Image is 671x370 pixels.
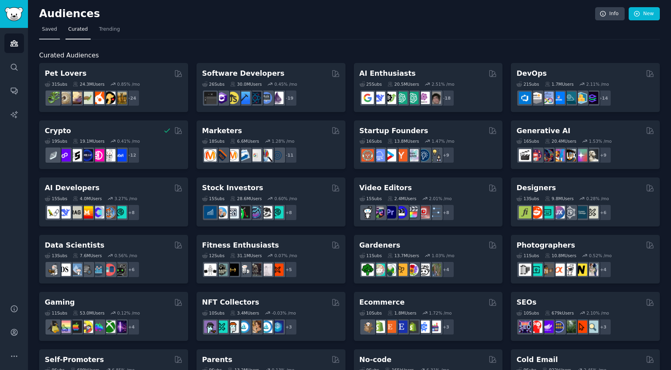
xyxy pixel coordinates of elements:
[69,149,82,161] img: ethstaker
[432,253,455,258] div: 1.03 % /mo
[519,92,531,104] img: azuredevops
[271,206,284,218] img: technicalanalysis
[81,92,93,104] img: turtle
[204,264,216,276] img: GYM
[359,138,382,144] div: 16 Sub s
[271,149,284,161] img: OnlineMarketing
[202,126,242,136] h2: Marketers
[552,206,565,218] img: UXDesign
[58,264,71,276] img: datascience
[552,149,565,161] img: sdforall
[361,92,374,104] img: GoogleGeminiAI
[438,261,455,278] div: + 4
[432,138,455,144] div: 1.47 % /mo
[359,253,382,258] div: 11 Sub s
[359,183,412,193] h2: Video Editors
[274,253,297,258] div: 0.07 % /mo
[406,206,419,218] img: finalcutpro
[260,206,272,218] img: swingtrading
[359,310,382,316] div: 10 Sub s
[595,90,611,106] div: + 14
[249,321,261,333] img: CryptoArt
[114,264,127,276] img: data
[384,321,396,333] img: Etsy
[541,92,554,104] img: Docker_DevOps
[541,149,554,161] img: deepdream
[215,264,228,276] img: GymMotivation
[564,92,576,104] img: platformengineering
[226,206,239,218] img: Forex
[45,138,67,144] div: 19 Sub s
[230,196,262,201] div: 28.6M Users
[226,92,239,104] img: learnjavascript
[202,183,263,193] h2: Stock Investors
[586,149,598,161] img: DreamBooth
[387,81,419,87] div: 20.5M Users
[66,23,91,39] a: Curated
[516,240,575,250] h2: Photographers
[519,206,531,218] img: typography
[280,204,297,221] div: + 8
[274,81,297,87] div: 0.45 % /mo
[575,321,587,333] img: GoogleSearchConsole
[103,92,115,104] img: PetAdvice
[361,149,374,161] img: EntrepreneurRideAlong
[541,321,554,333] img: seogrowth
[238,206,250,218] img: Trading
[202,310,224,316] div: 10 Sub s
[238,149,250,161] img: Emailmarketing
[373,149,385,161] img: SaaS
[575,264,587,276] img: Nikon
[42,26,57,33] span: Saved
[123,147,140,163] div: + 12
[114,92,127,104] img: dogbreed
[595,319,611,335] div: + 3
[260,264,272,276] img: physicaltherapy
[45,183,99,193] h2: AI Developers
[395,206,407,218] img: VideoEditors
[271,92,284,104] img: elixir
[395,92,407,104] img: chatgpt_promptDesign
[5,7,23,21] img: GummySearch logo
[361,321,374,333] img: dropship
[530,206,542,218] img: logodesign
[429,310,452,316] div: 1.72 % /mo
[519,149,531,161] img: aivideo
[373,264,385,276] img: succulents
[69,92,82,104] img: leopardgeckos
[204,149,216,161] img: content_marketing
[215,206,228,218] img: ValueInvesting
[117,310,140,316] div: 0.12 % /mo
[417,264,430,276] img: UrbanGardening
[123,261,140,278] div: + 6
[274,196,297,201] div: 0.60 % /mo
[204,321,216,333] img: NFTExchange
[73,253,102,258] div: 7.6M Users
[545,138,576,144] div: 20.4M Users
[429,321,441,333] img: ecommerce_growth
[39,8,595,20] h2: Audiences
[114,321,127,333] img: TwitchStreaming
[361,264,374,276] img: vegetablegardening
[359,355,392,365] h2: No-code
[406,92,419,104] img: chatgpt_prompts_
[58,92,71,104] img: ballpython
[417,149,430,161] img: Entrepreneurship
[73,138,104,144] div: 19.1M Users
[406,264,419,276] img: flowers
[204,92,216,104] img: software
[589,253,611,258] div: 0.52 % /mo
[103,321,115,333] img: XboxGamers
[429,196,452,201] div: 2.01 % /mo
[516,69,547,79] h2: DevOps
[117,138,140,144] div: 0.41 % /mo
[204,206,216,218] img: dividends
[387,138,419,144] div: 13.8M Users
[69,264,82,276] img: statistics
[202,81,224,87] div: 26 Sub s
[384,206,396,218] img: premiere
[359,69,416,79] h2: AI Enthusiasts
[406,149,419,161] img: indiehackers
[545,196,574,201] div: 9.8M Users
[516,138,539,144] div: 16 Sub s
